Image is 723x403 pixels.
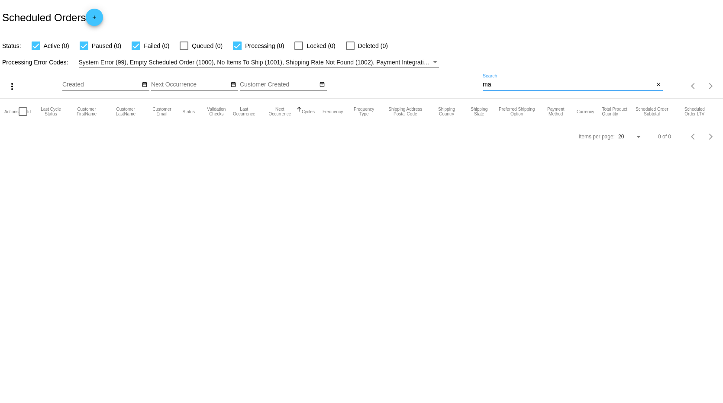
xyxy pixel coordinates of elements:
mat-header-cell: Actions [4,99,19,125]
button: Change sorting for Status [183,109,195,114]
button: Next page [702,77,720,95]
button: Previous page [685,128,702,145]
button: Change sorting for FrequencyType [351,107,377,116]
span: Processing (0) [245,41,284,51]
span: 20 [618,134,624,140]
button: Change sorting for PaymentMethod.Type [543,107,569,116]
button: Change sorting for ShippingCountry [433,107,460,116]
button: Change sorting for ShippingState [468,107,491,116]
mat-header-cell: Total Product Quantity [602,99,633,125]
button: Clear [654,80,663,90]
mat-header-cell: Validation Checks [203,99,230,125]
mat-icon: date_range [142,81,148,88]
span: Queued (0) [192,41,223,51]
span: Active (0) [44,41,69,51]
span: Status: [2,42,21,49]
button: Change sorting for CustomerEmail [149,107,174,116]
mat-select: Items per page: [618,134,642,140]
button: Next page [702,128,720,145]
mat-icon: date_range [319,81,325,88]
button: Change sorting for LastProcessingCycleId [39,107,63,116]
button: Change sorting for Subtotal [633,107,671,116]
mat-select: Filter by Processing Error Codes [79,57,439,68]
input: Next Occurrence [151,81,229,88]
span: Processing Error Codes: [2,59,68,66]
button: Previous page [685,77,702,95]
span: Locked (0) [307,41,335,51]
button: Change sorting for CustomerFirstName [71,107,103,116]
input: Search [483,81,654,88]
button: Change sorting for Id [27,109,31,114]
div: 0 of 0 [658,134,671,140]
button: Change sorting for NextOccurrenceUtc [266,107,294,116]
span: Deleted (0) [358,41,388,51]
input: Customer Created [240,81,318,88]
button: Change sorting for PreferredShippingOption [499,107,535,116]
button: Change sorting for Cycles [302,109,315,114]
button: Change sorting for CurrencyIso [577,109,594,114]
div: Items per page: [579,134,615,140]
button: Change sorting for CustomerLastName [110,107,141,116]
button: Change sorting for LifetimeValue [678,107,711,116]
mat-icon: close [655,81,662,88]
span: Paused (0) [92,41,121,51]
span: Failed (0) [144,41,169,51]
h2: Scheduled Orders [2,9,103,26]
mat-icon: more_vert [7,81,17,92]
mat-icon: date_range [230,81,236,88]
mat-icon: add [89,14,100,25]
button: Change sorting for Frequency [323,109,343,114]
input: Created [62,81,140,88]
button: Change sorting for LastOccurrenceUtc [230,107,258,116]
button: Change sorting for ShippingPostcode [385,107,426,116]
